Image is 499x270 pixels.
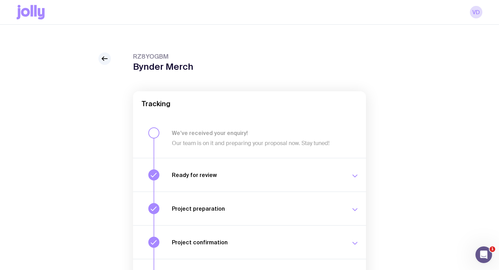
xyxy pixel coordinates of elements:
button: Project preparation [133,192,366,225]
h2: Tracking [141,100,358,108]
h3: Project preparation [172,205,342,212]
iframe: Intercom live chat [475,246,492,263]
p: Our team is on it and preparing your proposal now. Stay tuned! [172,140,342,147]
h3: Project confirmation [172,239,342,246]
h1: Bynder Merch [133,61,193,72]
span: RZ8YOGBM [133,52,193,61]
button: Ready for review [133,158,366,192]
h3: Ready for review [172,171,342,178]
h3: We’ve received your enquiry! [172,129,342,136]
button: Project confirmation [133,225,366,259]
span: 1 [490,246,495,252]
a: VD [470,6,482,18]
